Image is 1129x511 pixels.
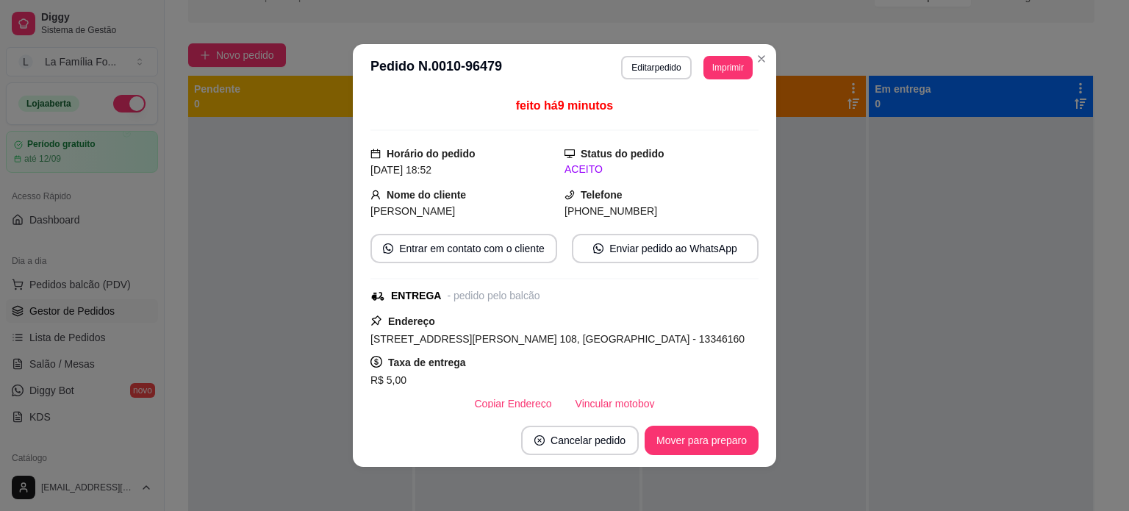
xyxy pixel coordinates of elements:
div: ACEITO [564,162,759,177]
span: desktop [564,149,575,159]
button: Vincular motoboy [564,389,667,418]
strong: Endereço [388,315,435,327]
div: ENTREGA [391,288,441,304]
button: whats-appEnviar pedido ao WhatsApp [572,234,759,263]
span: whats-app [593,243,603,254]
span: close-circle [534,435,545,446]
button: Close [750,47,773,71]
span: [DATE] 18:52 [370,164,431,176]
span: feito há 9 minutos [516,99,613,112]
span: dollar [370,356,382,368]
span: whats-app [383,243,393,254]
button: Copiar Endereço [463,389,564,418]
strong: Horário do pedido [387,148,476,160]
span: [PERSON_NAME] [370,205,455,217]
strong: Status do pedido [581,148,664,160]
span: [STREET_ADDRESS][PERSON_NAME] 108, [GEOGRAPHIC_DATA] - 13346160 [370,333,745,345]
strong: Telefone [581,189,623,201]
span: calendar [370,149,381,159]
strong: Nome do cliente [387,189,466,201]
button: whats-appEntrar em contato com o cliente [370,234,557,263]
button: close-circleCancelar pedido [521,426,639,455]
span: pushpin [370,315,382,326]
div: - pedido pelo balcão [447,288,540,304]
span: user [370,190,381,200]
span: phone [564,190,575,200]
button: Editarpedido [621,56,691,79]
h3: Pedido N. 0010-96479 [370,56,502,79]
button: Mover para preparo [645,426,759,455]
button: Imprimir [703,56,753,79]
span: [PHONE_NUMBER] [564,205,657,217]
span: R$ 5,00 [370,374,406,386]
strong: Taxa de entrega [388,357,466,368]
